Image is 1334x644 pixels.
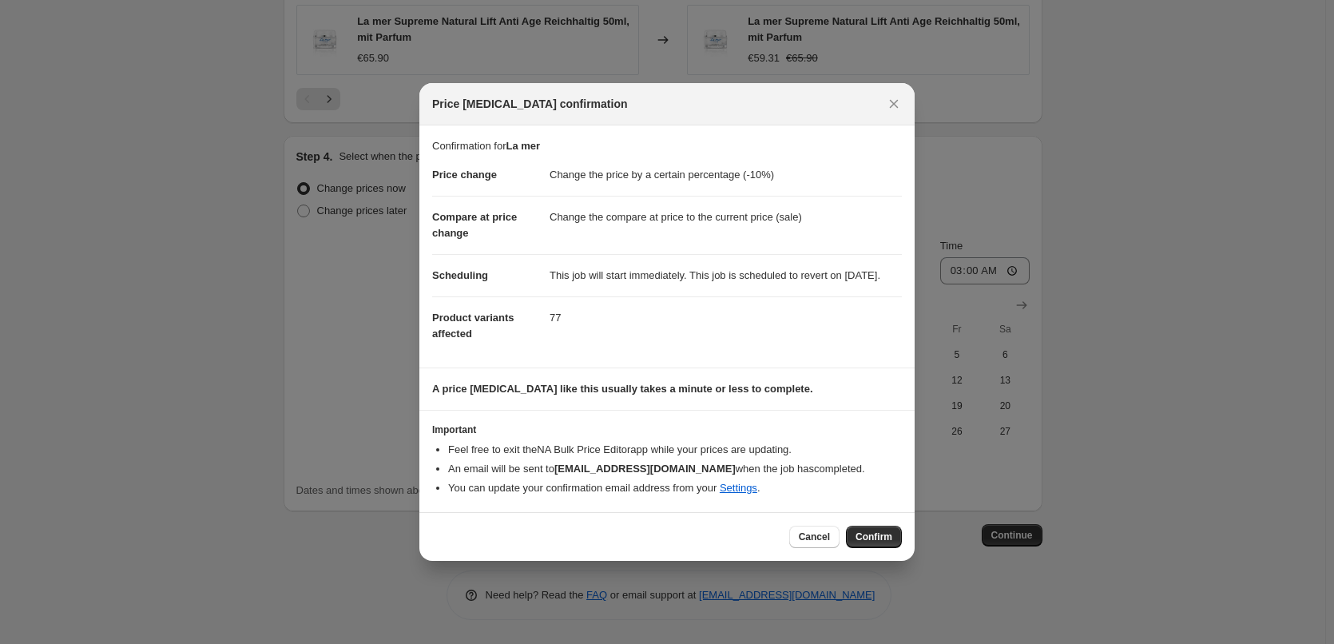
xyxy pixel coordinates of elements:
button: Cancel [789,526,840,548]
dd: Change the price by a certain percentage (-10%) [550,154,902,196]
dd: This job will start immediately. This job is scheduled to revert on [DATE]. [550,254,902,296]
span: Scheduling [432,269,488,281]
b: [EMAIL_ADDRESS][DOMAIN_NAME] [554,463,736,475]
span: Product variants affected [432,312,514,340]
button: Confirm [846,526,902,548]
dd: Change the compare at price to the current price (sale) [550,196,902,238]
span: Cancel [799,531,830,543]
li: You can update your confirmation email address from your . [448,480,902,496]
li: An email will be sent to when the job has completed . [448,461,902,477]
b: La mer [506,140,540,152]
button: Close [883,93,905,115]
b: A price [MEDICAL_DATA] like this usually takes a minute or less to complete. [432,383,813,395]
dd: 77 [550,296,902,339]
span: Compare at price change [432,211,517,239]
h3: Important [432,423,902,436]
span: Confirm [856,531,892,543]
span: Price [MEDICAL_DATA] confirmation [432,96,628,112]
p: Confirmation for [432,138,902,154]
a: Settings [720,482,757,494]
li: Feel free to exit the NA Bulk Price Editor app while your prices are updating. [448,442,902,458]
span: Price change [432,169,497,181]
